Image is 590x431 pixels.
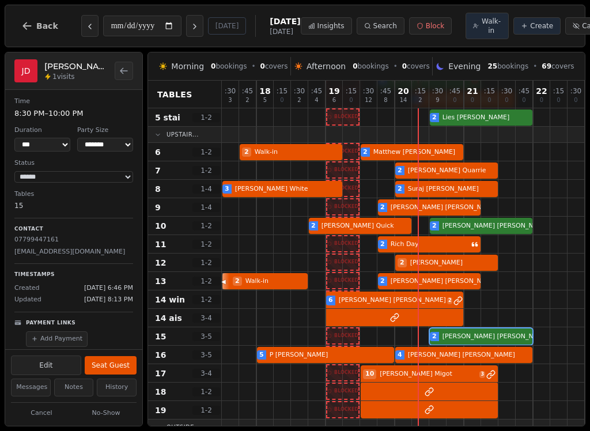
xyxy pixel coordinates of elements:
[192,166,220,175] span: 1 - 2
[398,258,407,268] span: 2
[380,203,385,213] span: 2
[363,369,376,379] span: 10
[471,97,474,103] span: 0
[349,97,353,103] span: 0
[432,88,443,94] span: : 30
[192,295,220,304] span: 1 - 2
[81,15,99,37] button: Previous day
[294,88,305,94] span: : 30
[406,166,496,176] span: [PERSON_NAME] Quarrie
[319,221,409,231] span: [PERSON_NAME] Quick
[388,203,498,213] span: [PERSON_NAME] [PERSON_NAME]
[384,97,387,103] span: 8
[484,88,495,94] span: : 15
[440,221,550,231] span: [PERSON_NAME] [PERSON_NAME]
[402,62,407,70] span: 0
[557,97,560,103] span: 0
[171,61,204,72] span: Morning
[225,88,236,94] span: : 30
[466,13,509,39] button: Walk-in
[167,130,199,139] span: Upstair...
[453,97,456,103] span: 0
[14,190,133,199] dt: Tables
[328,87,339,95] span: 19
[97,379,137,396] button: History
[328,296,333,305] span: 6
[277,88,288,94] span: : 15
[155,202,161,213] span: 9
[26,331,88,347] button: Add Payment
[54,379,94,396] button: Notes
[192,277,220,286] span: 1 - 2
[14,108,133,119] dd: 8:30 PM – 10:00 PM
[522,97,525,103] span: 0
[398,350,402,360] span: 4
[192,203,220,212] span: 1 - 4
[519,88,530,94] span: : 45
[155,275,166,287] span: 13
[365,97,372,103] span: 12
[233,277,242,286] span: 2
[36,22,58,30] span: Back
[301,17,352,35] button: Insights
[155,220,166,232] span: 10
[471,241,478,248] svg: Customer message
[353,62,357,70] span: 0
[418,97,422,103] span: 2
[186,15,203,37] button: Next day
[487,97,491,103] span: 0
[311,88,322,94] span: : 45
[363,88,374,94] span: : 30
[533,62,537,71] span: •
[12,12,67,40] button: Back
[260,62,288,71] span: covers
[388,277,498,286] span: [PERSON_NAME] [PERSON_NAME]
[540,97,543,103] span: 0
[432,113,437,123] span: 2
[336,296,446,305] span: [PERSON_NAME] [PERSON_NAME]
[267,350,392,360] span: P [PERSON_NAME]
[84,295,133,305] span: [DATE] 8:13 PM
[263,97,267,103] span: 5
[380,277,385,286] span: 2
[252,148,340,157] span: Walk-in
[501,88,512,94] span: : 30
[542,62,551,70] span: 69
[317,21,345,31] span: Insights
[448,61,481,72] span: Evening
[14,271,133,279] p: Timestamps
[26,319,75,327] p: Payment Links
[14,158,133,168] dt: Status
[542,62,574,71] span: covers
[233,184,340,194] span: [PERSON_NAME] White
[415,88,426,94] span: : 15
[467,87,478,95] span: 21
[311,221,316,231] span: 2
[260,62,265,70] span: 0
[394,62,398,71] span: •
[398,184,402,194] span: 2
[270,16,300,27] span: [DATE]
[432,221,437,231] span: 2
[406,184,496,194] span: Suraj [PERSON_NAME]
[192,406,220,415] span: 1 - 2
[14,235,133,245] p: 07799447161
[155,146,161,158] span: 6
[447,297,453,304] span: 2
[242,148,251,157] span: 2
[192,113,220,122] span: 1 - 2
[402,62,430,71] span: covers
[14,295,41,305] span: Updated
[155,239,166,250] span: 11
[14,247,133,257] p: [EMAIL_ADDRESS][DOMAIN_NAME]
[14,59,37,82] div: JD
[297,97,301,103] span: 2
[85,356,137,375] button: Seat Guest
[192,184,220,194] span: 1 - 4
[380,88,391,94] span: : 45
[570,88,581,94] span: : 30
[208,17,247,35] button: [DATE]
[75,406,137,421] button: No-Show
[192,148,220,157] span: 1 - 2
[481,17,501,35] span: Walk-in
